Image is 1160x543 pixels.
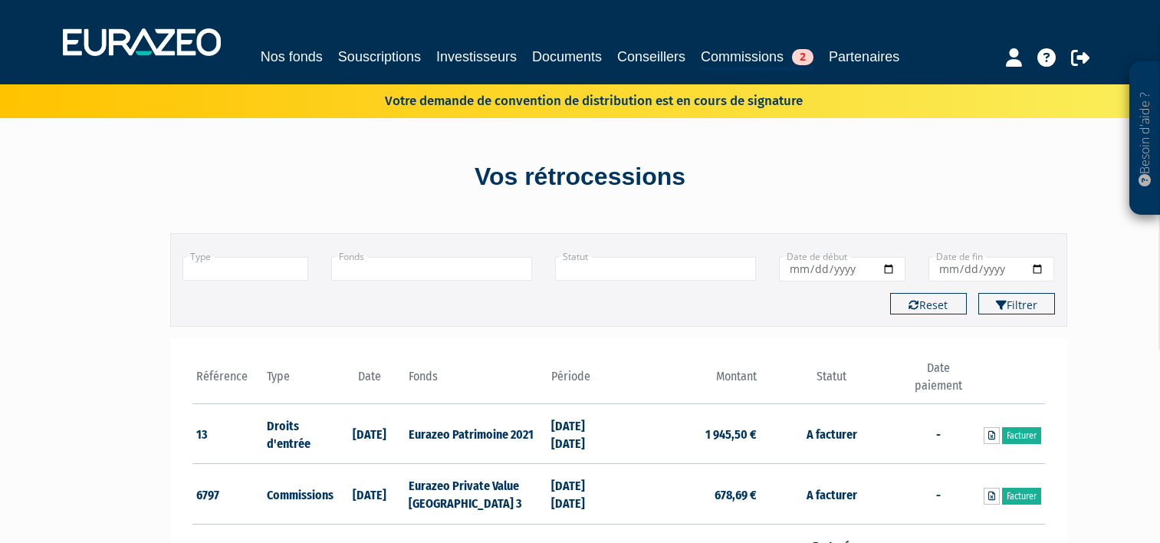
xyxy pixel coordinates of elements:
td: [DATE] [334,403,406,464]
p: Votre demande de convention de distribution est en cours de signature [340,88,803,110]
td: [DATE] [DATE] [547,464,619,525]
button: Filtrer [978,293,1055,314]
td: A facturer [761,464,902,525]
p: Besoin d'aide ? [1136,70,1154,208]
span: 2 [792,49,813,65]
td: Eurazeo Private Value [GEOGRAPHIC_DATA] 3 [405,464,547,525]
button: Reset [890,293,967,314]
a: Commissions2 [701,46,813,70]
th: Date [334,360,406,403]
td: Eurazeo Patrimoine 2021 [405,403,547,464]
td: 678,69 € [619,464,761,525]
a: Nos fonds [261,46,323,67]
td: A facturer [761,403,902,464]
td: 6797 [192,464,264,525]
td: - [902,464,974,525]
td: - [902,403,974,464]
td: [DATE] [DATE] [547,403,619,464]
img: 1732889491-logotype_eurazeo_blanc_rvb.png [63,28,221,56]
div: Vos rétrocessions [143,160,1017,195]
th: Période [547,360,619,403]
a: Documents [532,46,602,67]
a: Partenaires [829,46,899,67]
a: Facturer [1002,427,1041,444]
td: 1 945,50 € [619,403,761,464]
a: Souscriptions [338,46,421,67]
th: Statut [761,360,902,403]
th: Montant [619,360,761,403]
td: 13 [192,403,264,464]
td: [DATE] [334,464,406,525]
td: Droits d'entrée [263,403,334,464]
a: Investisseurs [436,46,517,67]
th: Type [263,360,334,403]
th: Fonds [405,360,547,403]
a: Conseillers [617,46,685,67]
th: Date paiement [902,360,974,403]
td: Commissions [263,464,334,525]
th: Référence [192,360,264,403]
a: Facturer [1002,488,1041,505]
